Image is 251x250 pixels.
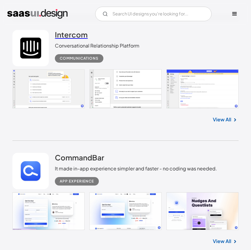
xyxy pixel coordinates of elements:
div: menu [226,5,244,23]
h2: CommandBar [55,153,104,162]
a: View All [213,116,231,123]
a: CommandBar [55,153,104,165]
input: Search UI designs you're looking for... [95,7,212,21]
div: App Experience [60,178,94,185]
form: Email Form [95,7,212,21]
a: Intercom [55,30,88,42]
div: Conversational Relationship Platform [55,42,139,49]
h2: Intercom [55,30,88,39]
div: It made in-app experience simpler and faster - no coding was needed. [55,165,217,172]
div: Communications [60,55,99,62]
a: View All [213,238,231,245]
a: home [7,9,68,19]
